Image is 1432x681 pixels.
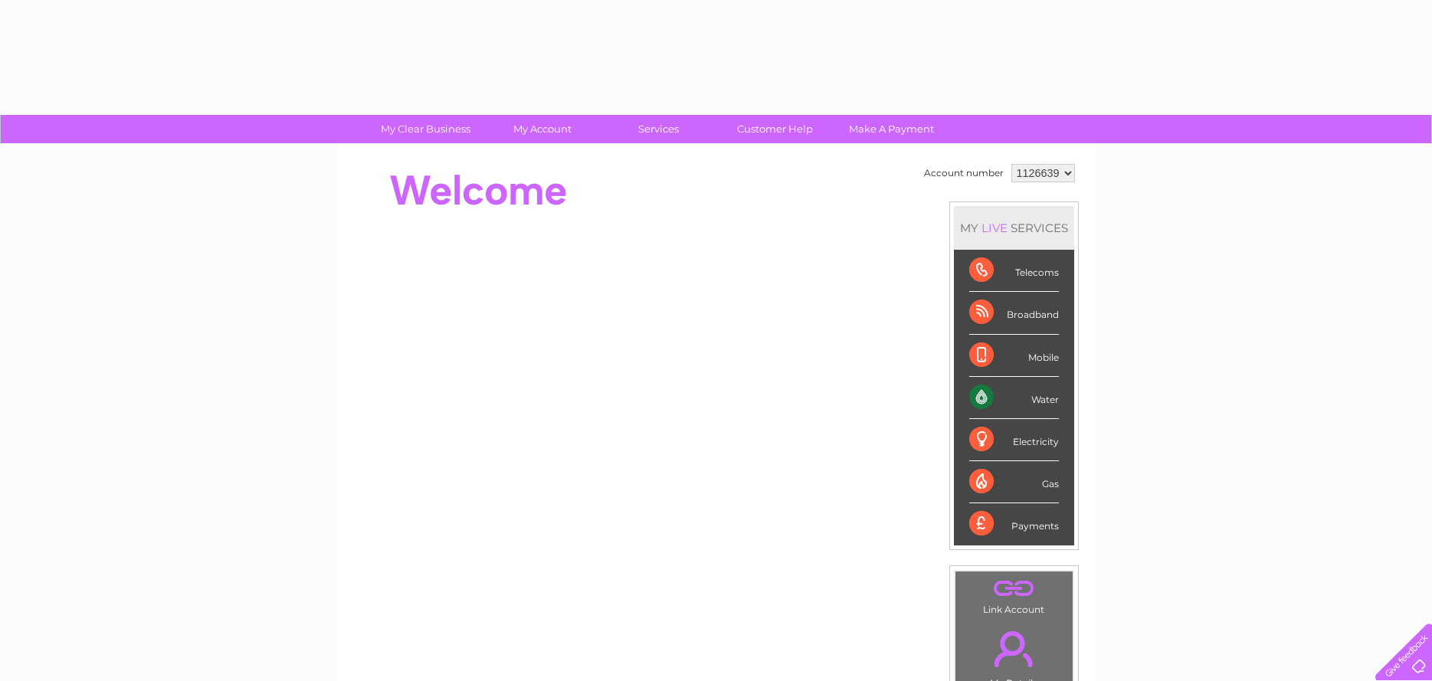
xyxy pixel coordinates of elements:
div: LIVE [978,221,1011,235]
td: Account number [920,160,1008,186]
div: Telecoms [969,250,1059,292]
a: Services [595,115,722,143]
div: Mobile [969,335,1059,377]
a: . [959,575,1069,602]
a: Make A Payment [828,115,955,143]
div: MY SERVICES [954,206,1074,250]
div: Broadband [969,292,1059,334]
a: . [959,622,1069,676]
a: My Account [479,115,605,143]
div: Electricity [969,419,1059,461]
a: Customer Help [712,115,838,143]
a: My Clear Business [362,115,489,143]
div: Gas [969,461,1059,503]
div: Water [969,377,1059,419]
div: Payments [969,503,1059,545]
td: Link Account [955,571,1073,619]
